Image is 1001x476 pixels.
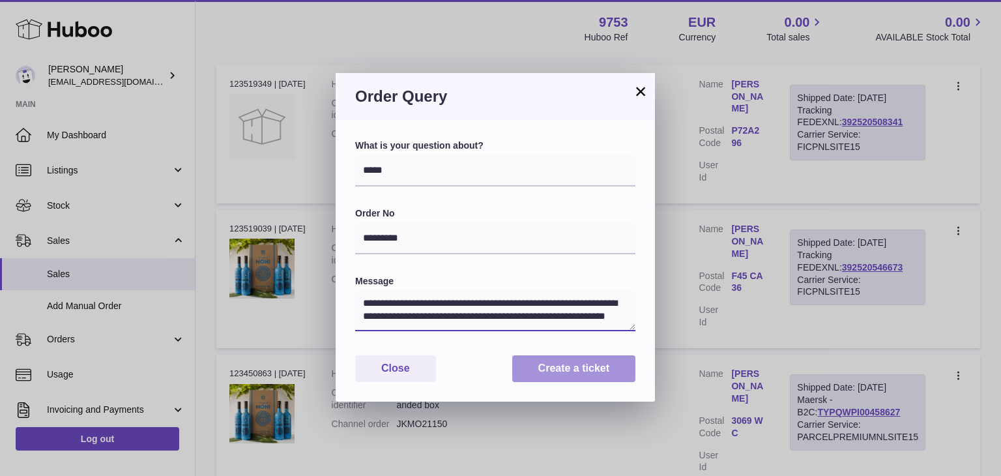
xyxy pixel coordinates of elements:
[355,275,635,288] label: Message
[355,207,635,220] label: Order No
[633,83,648,99] button: ×
[355,140,635,152] label: What is your question about?
[512,355,635,382] button: Create a ticket
[355,86,635,107] h3: Order Query
[355,355,436,382] button: Close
